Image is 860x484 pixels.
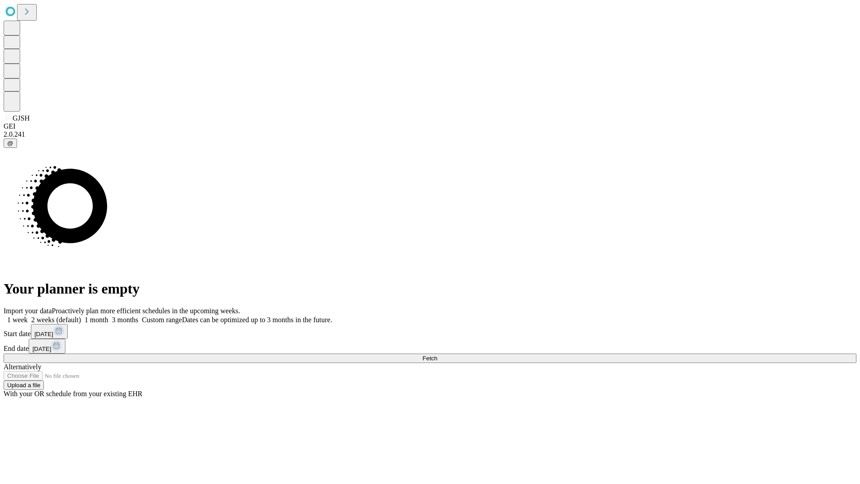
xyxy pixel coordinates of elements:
span: With your OR schedule from your existing EHR [4,390,142,398]
button: [DATE] [29,339,65,354]
span: 1 week [7,316,28,324]
span: GJSH [13,114,30,122]
span: Custom range [142,316,182,324]
span: 2 weeks (default) [31,316,81,324]
span: Alternatively [4,363,41,371]
span: 3 months [112,316,138,324]
span: Proactively plan more efficient schedules in the upcoming weeks. [52,307,240,315]
div: GEI [4,122,856,130]
span: [DATE] [34,331,53,337]
button: [DATE] [31,324,68,339]
span: 1 month [85,316,108,324]
span: [DATE] [32,346,51,352]
div: End date [4,339,856,354]
span: Dates can be optimized up to 3 months in the future. [182,316,332,324]
div: Start date [4,324,856,339]
h1: Your planner is empty [4,281,856,297]
span: Fetch [422,355,437,362]
div: 2.0.241 [4,130,856,138]
span: @ [7,140,13,147]
button: Fetch [4,354,856,363]
span: Import your data [4,307,52,315]
button: @ [4,138,17,148]
button: Upload a file [4,380,44,390]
